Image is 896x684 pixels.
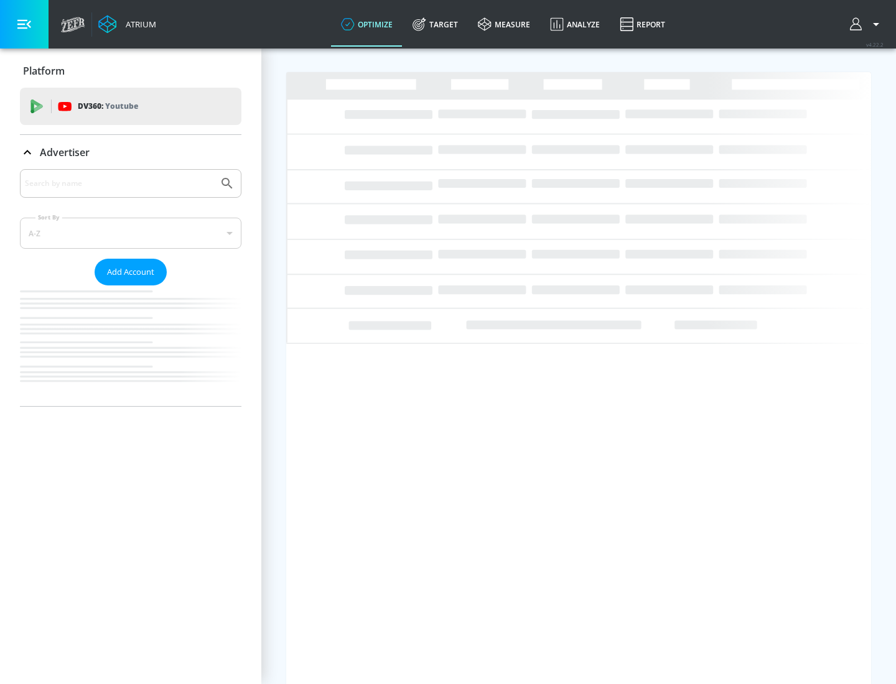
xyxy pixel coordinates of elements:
[40,146,90,159] p: Advertiser
[95,259,167,285] button: Add Account
[20,218,241,249] div: A-Z
[20,135,241,170] div: Advertiser
[20,88,241,125] div: DV360: Youtube
[468,2,540,47] a: measure
[403,2,468,47] a: Target
[25,175,213,192] input: Search by name
[20,53,241,88] div: Platform
[98,15,156,34] a: Atrium
[23,64,65,78] p: Platform
[20,285,241,406] nav: list of Advertiser
[866,41,884,48] span: v 4.22.2
[78,99,138,113] p: DV360:
[107,265,154,279] span: Add Account
[610,2,675,47] a: Report
[331,2,403,47] a: optimize
[35,213,62,221] label: Sort By
[105,99,138,113] p: Youtube
[121,19,156,30] div: Atrium
[20,169,241,406] div: Advertiser
[540,2,610,47] a: Analyze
